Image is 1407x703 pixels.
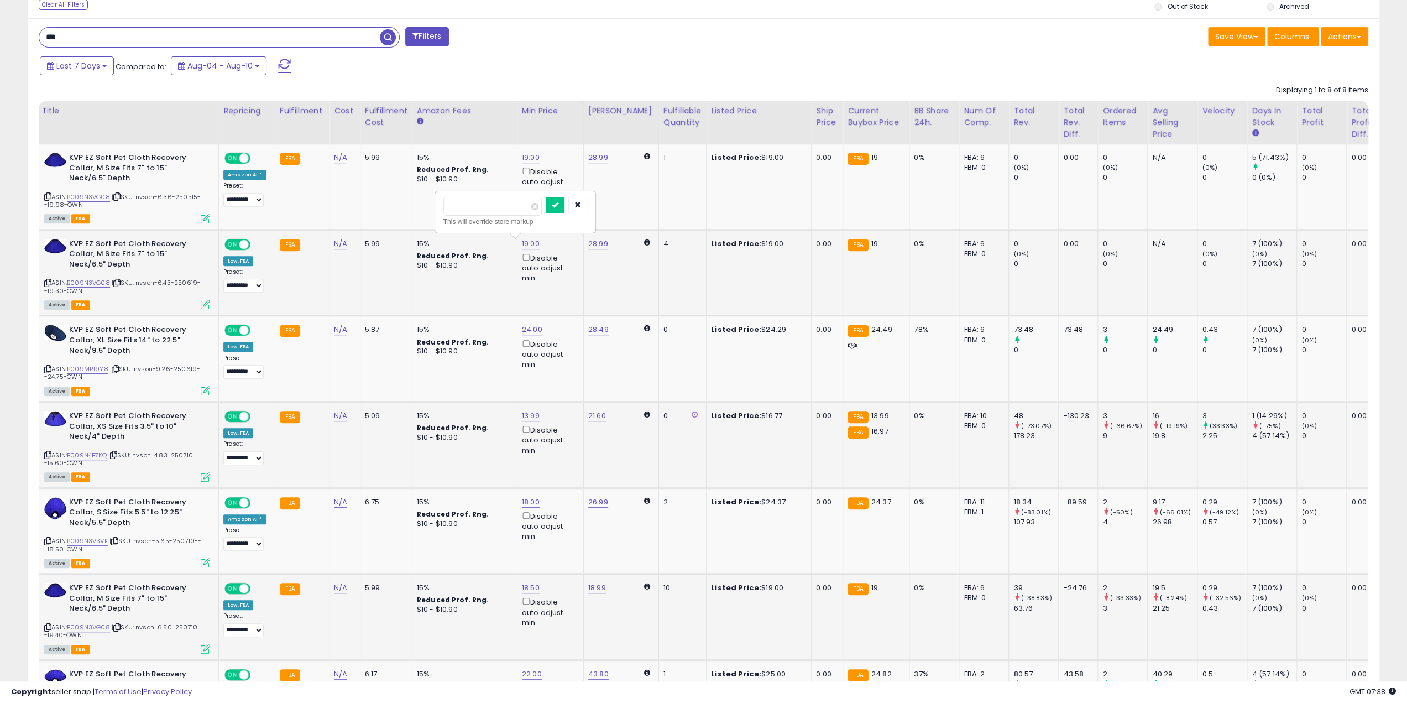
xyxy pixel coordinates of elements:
[1252,249,1267,258] small: (0%)
[417,153,509,163] div: 15%
[44,300,70,310] span: All listings currently available for purchase on Amazon
[1160,421,1188,430] small: (-19.19%)
[1202,249,1217,258] small: (0%)
[1208,27,1265,46] button: Save View
[417,251,489,261] b: Reduced Prof. Rng.
[1021,508,1050,517] small: (-83.01%)
[588,152,608,163] a: 28.99
[964,335,1000,345] div: FBM: 0
[522,338,575,370] div: Disable auto adjust min
[44,472,70,482] span: All listings currently available for purchase on Amazon
[1301,239,1346,249] div: 0
[1274,31,1309,42] span: Columns
[1301,325,1346,335] div: 0
[417,433,509,442] div: $10 - $10.90
[44,239,66,253] img: 313ys3jTjVL._SL40_.jpg
[522,252,575,284] div: Disable auto adjust min
[1202,173,1247,183] div: 0
[663,411,698,421] div: 0
[1301,259,1346,269] div: 0
[1152,239,1189,249] div: N/A
[44,278,201,295] span: | SKU: nvson-6.43-250619--19.30-OWN
[56,60,100,71] span: Last 7 Days
[1351,153,1369,163] div: 0.00
[871,324,892,335] span: 24.49
[44,325,66,341] img: 31Vul5CMm8L._SL40_.jpg
[1102,163,1118,172] small: (0%)
[44,387,70,396] span: All listings currently available for purchase on Amazon
[249,412,266,421] span: OFF
[44,497,210,567] div: ASIN:
[522,497,540,508] a: 18.00
[443,216,587,227] div: This will override store markup
[280,153,300,165] small: FBA
[44,214,70,223] span: All listings currently available for purchase on Amazon
[1110,421,1142,430] small: (-66.67%)
[1202,431,1247,441] div: 2.25
[964,325,1000,335] div: FBA: 6
[67,623,110,632] a: B009N3VG08
[848,105,904,128] div: Current Buybox Price
[1252,153,1296,163] div: 5 (71.43%)
[711,497,803,507] div: $24.37
[711,105,807,117] div: Listed Price
[522,582,540,593] a: 18.50
[1110,508,1133,517] small: (-50%)
[1301,411,1346,421] div: 0
[44,497,66,519] img: 411mFpMQTZL._SL40_.jpg
[588,238,608,249] a: 28.99
[44,411,210,481] div: ASIN:
[1013,411,1058,421] div: 48
[1252,128,1258,138] small: Days In Stock.
[1102,105,1143,128] div: Ordered Items
[1301,431,1346,441] div: 0
[1013,497,1058,507] div: 18.34
[44,583,66,597] img: 313ys3jTjVL._SL40_.jpg
[1202,163,1217,172] small: (0%)
[365,583,404,593] div: 5.99
[1301,163,1317,172] small: (0%)
[71,387,90,396] span: FBA
[522,510,575,542] div: Disable auto adjust min
[417,519,509,529] div: $10 - $10.90
[522,410,540,421] a: 13.99
[1063,325,1089,335] div: 73.48
[1210,508,1239,517] small: (-49.12%)
[223,355,266,379] div: Preset:
[44,411,66,426] img: 51zc41jQarL._SL40_.jpg
[1351,105,1373,140] div: Total Profit Diff.
[365,411,404,421] div: 5.09
[1152,345,1197,355] div: 0
[334,238,347,249] a: N/A
[1102,517,1147,527] div: 4
[711,239,803,249] div: $19.00
[711,152,761,163] b: Listed Price:
[711,583,803,593] div: $19.00
[711,497,761,507] b: Listed Price:
[1152,153,1189,163] div: N/A
[1301,508,1317,517] small: (0%)
[1063,411,1089,421] div: -130.23
[1013,325,1058,335] div: 73.48
[1202,517,1247,527] div: 0.57
[1102,153,1147,163] div: 0
[848,153,868,165] small: FBA
[280,583,300,595] small: FBA
[522,238,540,249] a: 19.00
[417,165,489,174] b: Reduced Prof. Rng.
[1351,497,1369,507] div: 0.00
[226,412,239,421] span: ON
[365,105,407,128] div: Fulfillment Cost
[1301,497,1346,507] div: 0
[223,268,266,293] div: Preset:
[71,559,90,568] span: FBA
[44,153,210,222] div: ASIN:
[871,582,878,593] span: 19
[1152,105,1192,140] div: Avg Selling Price
[711,582,761,593] b: Listed Price:
[871,426,888,436] span: 16.97
[71,214,90,223] span: FBA
[1013,345,1058,355] div: 0
[226,498,239,507] span: ON
[417,411,509,421] div: 15%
